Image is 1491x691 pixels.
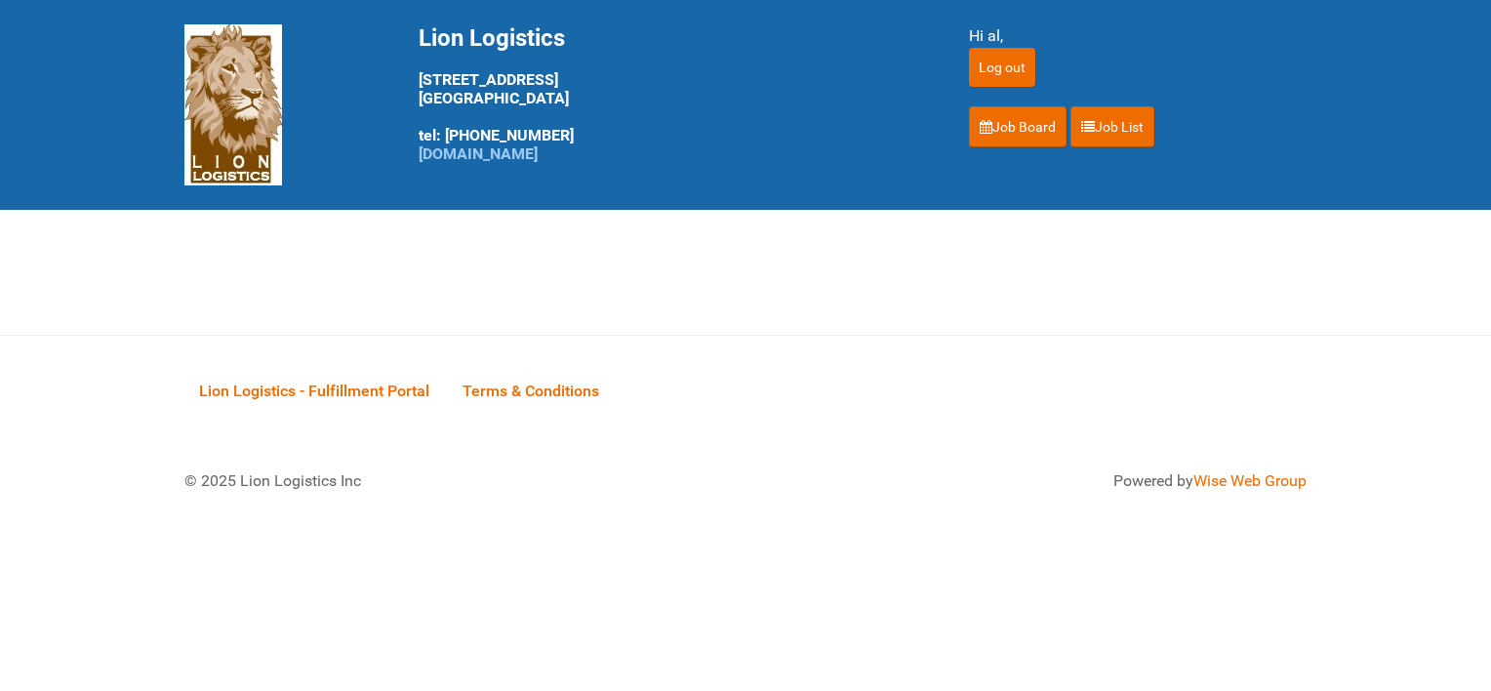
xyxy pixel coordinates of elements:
[463,382,599,400] span: Terms & Conditions
[419,24,565,52] span: Lion Logistics
[419,144,538,163] a: [DOMAIN_NAME]
[184,24,282,185] img: Lion Logistics
[199,382,429,400] span: Lion Logistics - Fulfillment Portal
[770,469,1307,493] div: Powered by
[1193,471,1307,490] a: Wise Web Group
[184,360,444,421] a: Lion Logistics - Fulfillment Portal
[969,106,1067,147] a: Job Board
[969,24,1307,48] div: Hi al,
[170,455,736,508] div: © 2025 Lion Logistics Inc
[448,360,614,421] a: Terms & Conditions
[184,95,282,113] a: Lion Logistics
[419,24,920,163] div: [STREET_ADDRESS] [GEOGRAPHIC_DATA] tel: [PHONE_NUMBER]
[969,48,1035,87] input: Log out
[1070,106,1154,147] a: Job List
